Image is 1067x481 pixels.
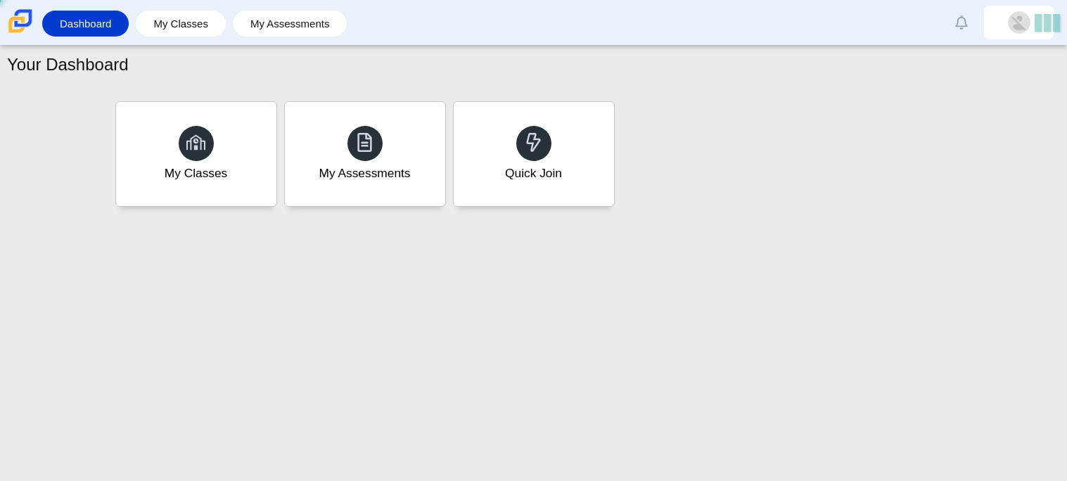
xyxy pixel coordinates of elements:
img: Carmen School of Science & Technology [6,6,35,36]
h1: Your Dashboard [7,53,129,77]
a: sebastian.gutierre.mcWrBx [984,6,1054,39]
img: sebastian.gutierre.mcWrBx [1008,11,1030,34]
a: Dashboard [49,11,122,37]
div: My Classes [165,165,228,182]
a: My Classes [143,11,219,37]
div: My Assessments [319,165,411,182]
a: Carmen School of Science & Technology [6,26,35,38]
a: My Classes [115,101,277,207]
a: My Assessments [240,11,340,37]
a: My Assessments [284,101,446,207]
div: Quick Join [505,165,562,182]
a: Alerts [946,7,977,38]
a: Quick Join [453,101,615,207]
